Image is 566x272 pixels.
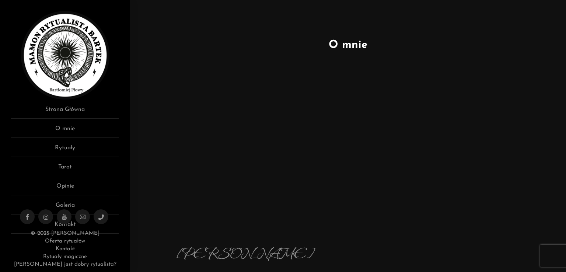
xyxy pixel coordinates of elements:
[11,182,119,195] a: Opinie
[141,37,555,53] h1: O mnie
[43,254,87,259] a: Rytuały magiczne
[11,201,119,215] a: Galeria
[45,238,85,244] a: Oferta rytuałów
[21,11,109,100] img: Rytualista Bartek
[11,163,119,176] a: Tarot
[11,124,119,138] a: O mnie
[145,242,344,267] p: [PERSON_NAME]
[14,262,116,267] a: [PERSON_NAME] jest dobry rytualista?
[11,143,119,157] a: Rytuały
[11,105,119,119] a: Strona Główna
[56,246,75,252] a: Kontakt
